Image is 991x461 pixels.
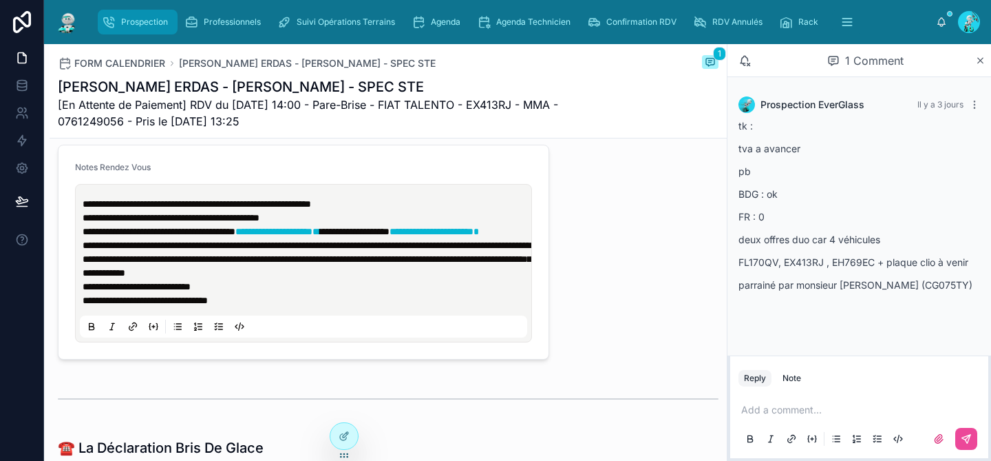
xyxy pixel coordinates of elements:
p: tk : [738,119,980,133]
span: Confirmation RDV [606,17,676,28]
span: Professionnels [204,17,261,28]
div: scrollable content [91,7,936,37]
a: Suivi Opérations Terrains [273,10,405,34]
div: Note [782,373,801,384]
span: [En Attente de Paiement] RDV du [DATE] 14:00 - Pare-Brise - FIAT TALENTO - EX413RJ - MMA - 076124... [58,96,615,130]
p: parrainé par monsieur [PERSON_NAME] (CG075TY) [738,278,980,292]
button: Note [777,370,807,387]
span: Agenda Technicien [496,17,571,28]
p: pb [738,164,980,178]
a: [PERSON_NAME] ERDAS - [PERSON_NAME] - SPEC STE [179,57,436,70]
a: Confirmation RDV [583,10,686,34]
span: Prospection [121,17,168,28]
h1: ☎️ La Déclaration Bris De Glace [58,438,264,458]
button: Reply [738,370,771,387]
a: FORM CALENDRIER [58,57,165,70]
p: FR : 0 [738,209,980,224]
button: 1 [702,55,718,72]
span: Suivi Opérations Terrains [297,17,395,28]
span: RDV Annulés [712,17,763,28]
p: BDG : ok [738,187,980,201]
p: deux offres duo car 4 véhicules [738,232,980,247]
h1: [PERSON_NAME] ERDAS - [PERSON_NAME] - SPEC STE [58,77,615,96]
a: Professionnels [180,10,270,34]
p: FL170QV, EX413RJ , EH769EC + plaque clio à venir [738,255,980,269]
p: tva a avancer [738,141,980,156]
span: 1 [713,47,726,61]
span: Rack [798,17,818,28]
span: Il y a 3 jours [917,99,963,110]
a: Agenda [407,10,470,34]
span: Notes Rendez Vous [75,162,151,172]
span: 1 Comment [845,52,904,69]
a: RDV Annulés [689,10,772,34]
a: Prospection [98,10,178,34]
a: Rack [775,10,828,34]
img: App logo [55,11,80,33]
span: Agenda [431,17,460,28]
a: Agenda Technicien [473,10,580,34]
span: FORM CALENDRIER [74,57,165,70]
span: Prospection EverGlass [760,98,864,112]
